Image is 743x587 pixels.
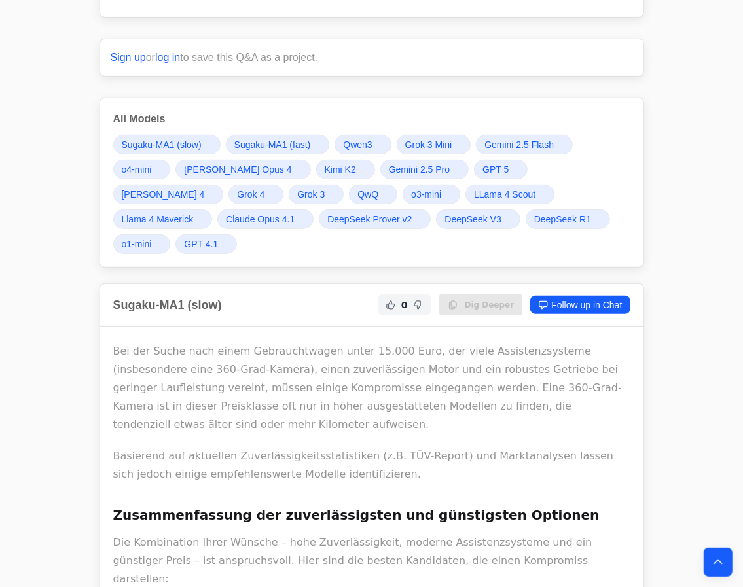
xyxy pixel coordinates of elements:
[482,163,509,176] span: GPT 5
[122,213,194,226] span: Llama 4 Maverick
[316,160,375,179] a: Kimi K2
[444,213,501,226] span: DeepSeek V3
[122,138,202,151] span: Sugaku-MA1 (slow)
[534,213,591,226] span: DeepSeek R1
[226,135,330,154] a: Sugaku-MA1 (fast)
[184,163,291,176] span: [PERSON_NAME] Opus 4
[113,296,222,314] h2: Sugaku-MA1 (slow)
[357,188,378,201] span: QwQ
[484,138,554,151] span: Gemini 2.5 Flash
[113,447,630,484] p: Basierend auf aktuellen Zuverlässigkeitsstatistiken (z.B. TÜV-Report) und Marktanalysen lassen si...
[465,185,554,204] a: LLama 4 Scout
[122,163,152,176] span: o4-mini
[526,209,610,229] a: DeepSeek R1
[349,185,397,204] a: QwQ
[226,213,295,226] span: Claude Opus 4.1
[175,234,237,254] a: GPT 4.1
[436,209,520,229] a: DeepSeek V3
[113,185,224,204] a: [PERSON_NAME] 4
[122,188,205,201] span: [PERSON_NAME] 4
[113,209,213,229] a: Llama 4 Maverick
[113,160,171,179] a: o4-mini
[237,188,264,201] span: Grok 4
[113,234,171,254] a: o1-mini
[383,297,399,313] button: Helpful
[380,160,469,179] a: Gemini 2.5 Pro
[389,163,450,176] span: Gemini 2.5 Pro
[111,50,633,65] p: or to save this Q&A as a project.
[234,138,311,151] span: Sugaku-MA1 (fast)
[327,213,412,226] span: DeepSeek Prover v2
[325,163,356,176] span: Kimi K2
[111,52,146,63] a: Sign up
[289,185,344,204] a: Grok 3
[113,342,630,434] p: Bei der Suche nach einem Gebrauchtwagen unter 15.000 Euro, der viele Assistenzsysteme (insbesonde...
[411,188,441,201] span: o3-mini
[297,188,325,201] span: Grok 3
[335,135,391,154] a: Qwen3
[228,185,283,204] a: Grok 4
[113,111,630,127] h3: All Models
[530,296,630,314] a: Follow up in Chat
[403,185,460,204] a: o3-mini
[175,160,310,179] a: [PERSON_NAME] Opus 4
[405,138,452,151] span: Grok 3 Mini
[474,160,528,179] a: GPT 5
[217,209,314,229] a: Claude Opus 4.1
[343,138,372,151] span: Qwen3
[476,135,573,154] a: Gemini 2.5 Flash
[184,238,218,251] span: GPT 4.1
[704,548,733,577] button: Back to top
[397,135,471,154] a: Grok 3 Mini
[401,298,408,311] span: 0
[113,135,221,154] a: Sugaku-MA1 (slow)
[122,238,152,251] span: o1-mini
[113,505,630,525] h3: Zusammenfassung der zuverlässigsten und günstigsten Optionen
[319,209,431,229] a: DeepSeek Prover v2
[410,297,426,313] button: Not Helpful
[155,52,180,63] a: log in
[474,188,535,201] span: LLama 4 Scout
